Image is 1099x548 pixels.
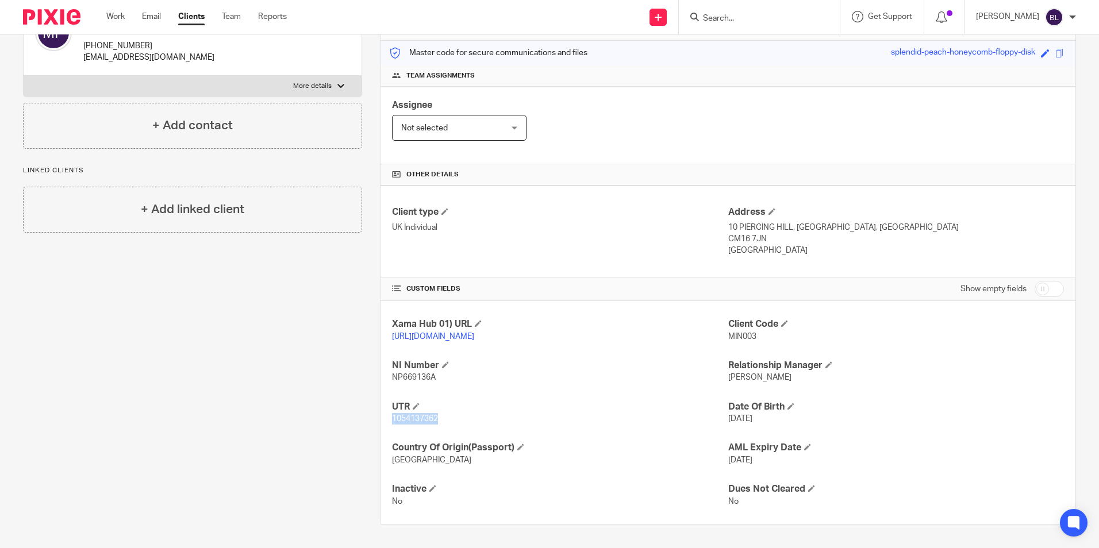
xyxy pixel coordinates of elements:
span: 1054137362 [392,415,438,423]
a: [URL][DOMAIN_NAME] [392,333,474,341]
h4: NI Number [392,360,728,372]
h4: Country Of Origin(Passport) [392,442,728,454]
h4: AML Expiry Date [728,442,1064,454]
span: [DATE] [728,415,752,423]
span: Get Support [868,13,912,21]
span: NP669136A [392,373,436,381]
span: Team assignments [406,71,475,80]
h4: Dues Not Cleared [728,483,1064,495]
p: [PHONE_NUMBER] [83,40,251,52]
h4: Xama Hub 01) URL [392,318,728,330]
a: Reports [258,11,287,22]
span: Assignee [392,101,432,110]
p: UK Individual [392,222,728,233]
label: Show empty fields [960,283,1027,295]
h4: Client type [392,206,728,218]
span: No [728,497,739,505]
img: Pixie [23,9,80,25]
p: [EMAIL_ADDRESS][DOMAIN_NAME] [83,52,251,63]
span: [GEOGRAPHIC_DATA] [392,456,471,464]
p: Master code for secure communications and files [389,47,587,59]
span: No [392,497,402,505]
h4: Address [728,206,1064,218]
h4: Client Code [728,318,1064,330]
h4: Inactive [392,483,728,495]
input: Search [702,14,805,24]
span: [DATE] [728,456,752,464]
img: svg%3E [1045,8,1063,26]
p: 10 PIERCING HILL, [GEOGRAPHIC_DATA], [GEOGRAPHIC_DATA] [728,222,1064,233]
h4: Relationship Manager [728,360,1064,372]
p: CM16 7JN [728,233,1064,245]
div: splendid-peach-honeycomb-floppy-disk [891,47,1035,60]
h4: CUSTOM FIELDS [392,284,728,294]
span: [PERSON_NAME] [728,373,791,381]
p: Linked clients [23,166,362,175]
p: More details [293,82,332,91]
a: Email [142,11,161,22]
h4: UTR [392,401,728,413]
span: Not selected [401,124,448,132]
a: Clients [178,11,205,22]
h4: + Add linked client [141,200,244,218]
span: Other details [406,170,459,179]
span: MIN003 [728,333,756,341]
h4: + Add contact [152,117,233,134]
a: Work [106,11,125,22]
a: Team [222,11,241,22]
h4: Date Of Birth [728,401,1064,413]
p: [PERSON_NAME] [976,11,1039,22]
p: [GEOGRAPHIC_DATA] [728,245,1064,256]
